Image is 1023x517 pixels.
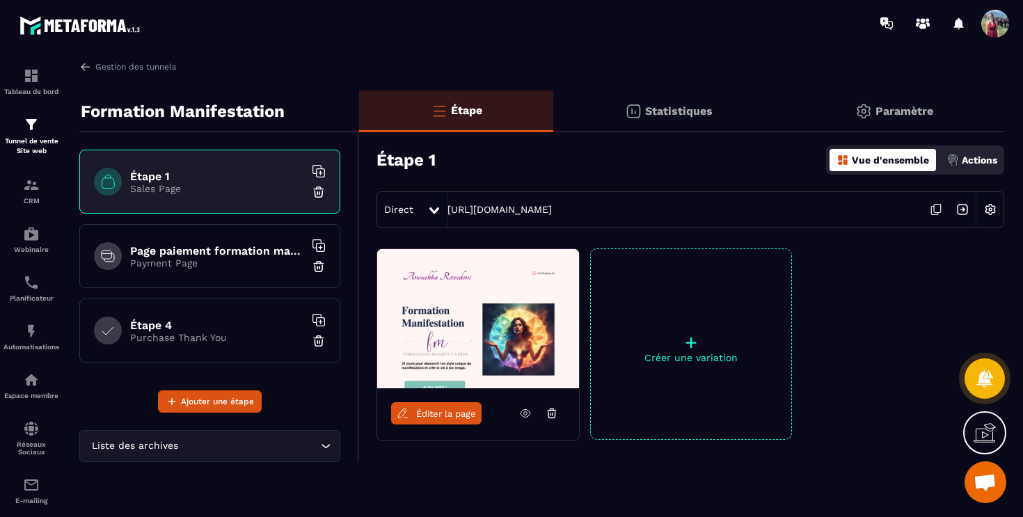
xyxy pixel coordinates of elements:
div: Ouvrir le chat [965,461,1006,503]
a: emailemailE-mailing [3,466,59,515]
img: formation [23,177,40,193]
div: Search for option [79,430,340,462]
span: Liste des archives [88,438,181,454]
h3: Étape 1 [376,150,436,170]
p: Automatisations [3,343,59,351]
img: social-network [23,420,40,437]
img: arrow [79,61,92,73]
p: Tunnel de vente Site web [3,136,59,156]
span: Éditer la page [416,408,476,419]
p: Webinaire [3,246,59,253]
img: scheduler [23,274,40,291]
p: + [591,333,791,352]
img: trash [312,334,326,348]
img: trash [312,185,326,199]
p: Créer une variation [591,352,791,363]
p: Paramètre [875,104,933,118]
a: automationsautomationsEspace membre [3,361,59,410]
img: email [23,477,40,493]
h6: Étape 4 [130,319,304,332]
span: Direct [384,204,413,215]
p: Purchase Thank You [130,332,304,343]
img: formation [23,116,40,133]
img: setting-w.858f3a88.svg [977,196,1004,223]
a: social-networksocial-networkRéseaux Sociaux [3,410,59,466]
p: Actions [962,154,997,166]
p: Sales Page [130,183,304,194]
a: Gestion des tunnels [79,61,176,73]
p: Réseaux Sociaux [3,440,59,456]
p: Tableau de bord [3,88,59,95]
img: bars-o.4a397970.svg [431,102,447,119]
img: automations [23,323,40,340]
a: formationformationTunnel de vente Site web [3,106,59,166]
a: [URL][DOMAIN_NAME] [447,204,552,215]
h6: Étape 1 [130,170,304,183]
p: Étape [451,104,482,117]
img: trash [312,260,326,273]
img: arrow-next.bcc2205e.svg [949,196,976,223]
p: E-mailing [3,497,59,504]
img: setting-gr.5f69749f.svg [855,103,872,120]
input: Search for option [181,438,317,454]
a: automationsautomationsAutomatisations [3,312,59,361]
img: automations [23,225,40,242]
img: logo [19,13,145,38]
a: automationsautomationsWebinaire [3,215,59,264]
a: formationformationCRM [3,166,59,215]
img: stats.20deebd0.svg [625,103,642,120]
img: actions.d6e523a2.png [946,154,959,166]
p: CRM [3,197,59,205]
p: Vue d'ensemble [852,154,929,166]
img: automations [23,372,40,388]
a: formationformationTableau de bord [3,57,59,106]
h6: Page paiement formation manifestation [130,244,304,257]
img: dashboard-orange.40269519.svg [836,154,849,166]
p: Formation Manifestation [81,97,285,125]
p: Payment Page [130,257,304,269]
a: Éditer la page [391,402,482,424]
img: formation [23,67,40,84]
p: Espace membre [3,392,59,399]
p: Planificateur [3,294,59,302]
button: Ajouter une étape [158,390,262,413]
span: Ajouter une étape [181,395,254,408]
p: Statistiques [645,104,713,118]
img: image [377,249,579,388]
a: schedulerschedulerPlanificateur [3,264,59,312]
